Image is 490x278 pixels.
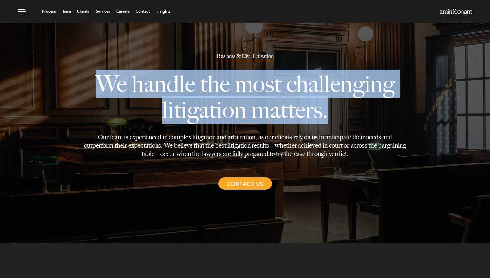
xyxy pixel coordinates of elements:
a: Services [96,9,110,13]
a: Home [440,9,472,15]
h1: Business & Civil Litigation [217,54,274,61]
a: Clients [77,9,89,13]
a: Insights [156,9,171,13]
a: Team [62,9,71,13]
a: Contact [136,9,150,13]
a: Contact Us [218,177,272,190]
a: Process [42,9,56,13]
p: Our team is experienced in complex litigation and arbitration, as our clients rely on us to antic... [84,133,406,158]
img: Amini & Conant [440,9,472,14]
span: Contact Us [227,177,264,190]
p: We handle the most challenging litigation matters. [84,61,406,133]
a: Careers [116,9,130,13]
